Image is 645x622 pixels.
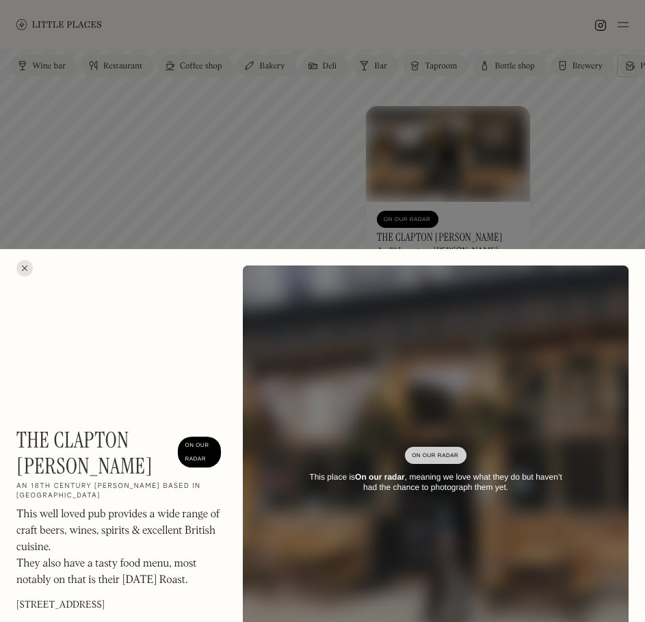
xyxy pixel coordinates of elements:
h2: An 18th century [PERSON_NAME] based in [GEOGRAPHIC_DATA] [16,482,221,502]
p: [STREET_ADDRESS] [16,599,105,613]
div: On Our Radar [412,449,460,463]
div: On Our Radar [185,439,214,466]
p: This well loved pub provides a wide range of craft beers, wines, spirits & excellent British cuis... [16,507,221,589]
div: This place is , meaning we love what they do but haven’t had the chance to photograph them yet. [306,472,566,492]
strong: On our radar [355,472,405,482]
h1: The Clapton [PERSON_NAME] [16,427,171,480]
